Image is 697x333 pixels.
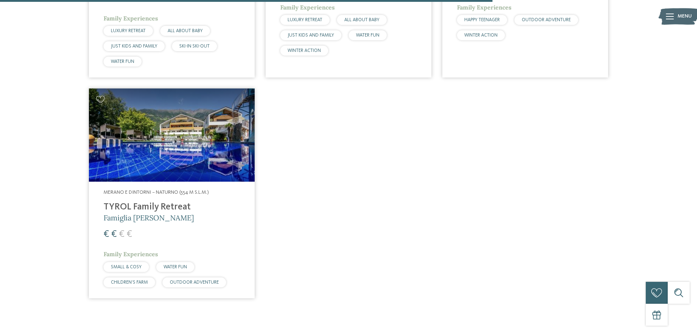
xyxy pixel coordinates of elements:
span: Famiglia [PERSON_NAME] [104,213,194,222]
span: ALL ABOUT BABY [344,18,379,22]
span: WATER FUN [164,265,187,269]
span: LUXURY RETREAT [111,29,146,33]
span: SMALL & COSY [111,265,142,269]
span: WINTER ACTION [288,48,321,53]
img: Familien Wellness Residence Tyrol **** [89,88,255,182]
span: Family Experiences [280,4,335,11]
span: Family Experiences [104,250,158,258]
span: ALL ABOUT BABY [168,29,203,33]
span: € [127,230,132,239]
span: LUXURY RETREAT [288,18,322,22]
span: OUTDOOR ADVENTURE [170,280,219,285]
a: Cercate un hotel per famiglie? Qui troverete solo i migliori! Merano e dintorni – Naturno (554 m ... [89,88,255,298]
span: JUST KIDS AND FAMILY [111,44,157,49]
span: € [119,230,124,239]
span: WATER FUN [111,59,134,64]
span: € [104,230,109,239]
span: € [111,230,117,239]
span: WINTER ACTION [464,33,498,38]
span: Family Experiences [457,4,511,11]
span: Family Experiences [104,15,158,22]
span: Merano e dintorni – Naturno (554 m s.l.m.) [104,190,209,195]
span: HAPPY TEENAGER [464,18,500,22]
span: OUTDOOR ADVENTURE [522,18,571,22]
span: SKI-IN SKI-OUT [179,44,210,49]
span: JUST KIDS AND FAMILY [288,33,334,38]
span: CHILDREN’S FARM [111,280,148,285]
h4: TYROL Family Retreat [104,202,240,213]
span: WATER FUN [356,33,379,38]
